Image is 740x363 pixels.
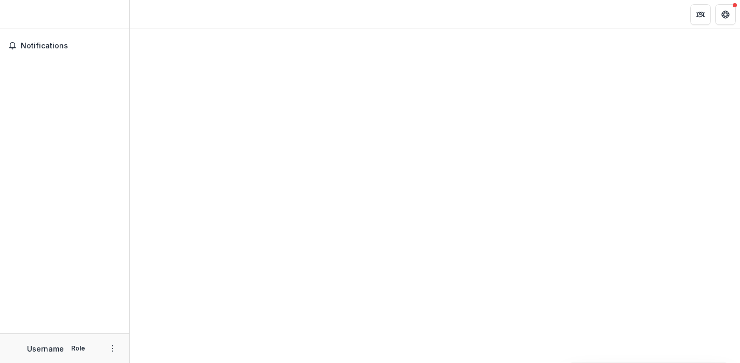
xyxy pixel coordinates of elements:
button: More [106,342,119,355]
span: Notifications [21,42,121,50]
p: Username [27,343,64,354]
button: Get Help [715,4,736,25]
p: Role [68,344,88,353]
button: Partners [690,4,711,25]
button: Notifications [4,37,125,54]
